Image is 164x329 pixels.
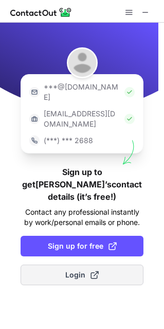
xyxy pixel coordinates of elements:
span: Sign up for free [48,241,117,251]
span: Login [65,270,99,280]
p: [EMAIL_ADDRESS][DOMAIN_NAME] [44,109,120,129]
img: https://contactout.com/extension/app/static/media/login-phone-icon.bacfcb865e29de816d437549d7f4cb... [29,135,40,146]
img: https://contactout.com/extension/app/static/media/login-work-icon.638a5007170bc45168077fde17b29a1... [29,114,40,124]
h1: Sign up to get [PERSON_NAME]’s contact details (it’s free!) [21,166,143,203]
p: Contact any professional instantly by work/personal emails or phone. [21,207,143,228]
button: Login [21,265,143,285]
img: Check Icon [124,87,135,97]
img: Check Icon [124,114,135,124]
p: ***@[DOMAIN_NAME] [44,82,120,102]
img: https://contactout.com/extension/app/static/media/login-email-icon.f64bce713bb5cd1896fef81aa7b14a... [29,87,40,97]
img: Raghav Iyengar [67,47,98,78]
button: Sign up for free [21,236,143,256]
img: ContactOut v5.3.10 [10,6,72,19]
